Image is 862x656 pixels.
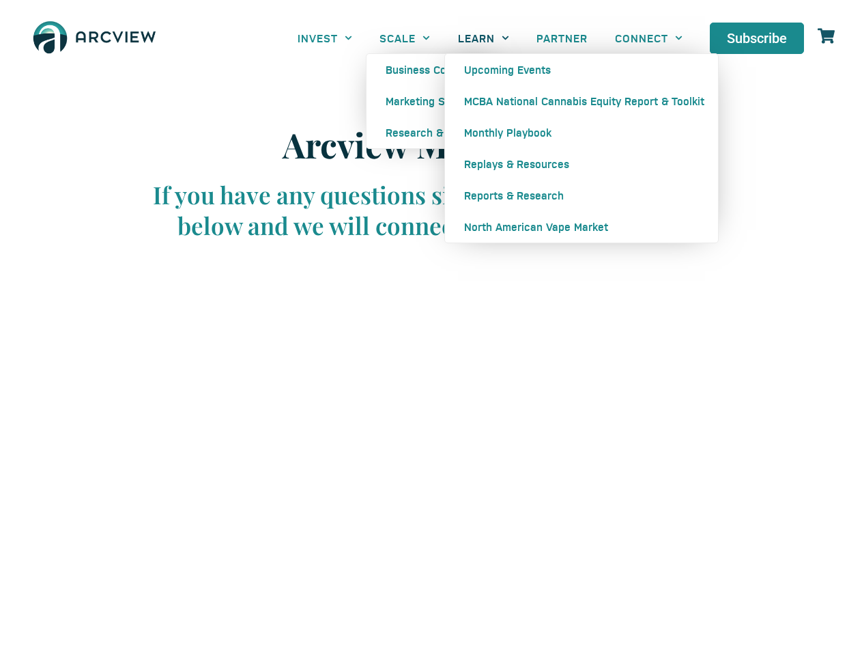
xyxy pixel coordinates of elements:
[445,85,718,117] a: MCBA National Cannabis Equity Report & Toolkit
[444,23,523,53] a: LEARN
[366,23,444,53] a: SCALE
[445,211,718,243] a: North American Vape Market
[727,31,787,45] span: Subscribe
[710,23,804,54] a: Subscribe
[367,117,500,148] a: Research & Insights
[601,23,696,53] a: CONNECT
[366,53,500,149] ul: SCALE
[445,180,718,211] a: Reports & Research
[445,117,718,148] a: Monthly Playbook
[367,85,500,117] a: Marketing Services
[445,148,718,180] a: Replays & Resources
[445,54,718,85] a: Upcoming Events
[523,23,601,53] a: PARTNER
[138,124,725,165] h2: Arcview Marketing
[284,23,366,53] a: INVEST
[138,179,725,241] div: If you have any questions simply complete the form below and we will connect with you right away.
[367,54,500,85] a: Business Consulting
[27,14,162,63] img: The Arcview Group
[284,23,696,53] nav: Menu
[444,53,719,243] ul: LEARN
